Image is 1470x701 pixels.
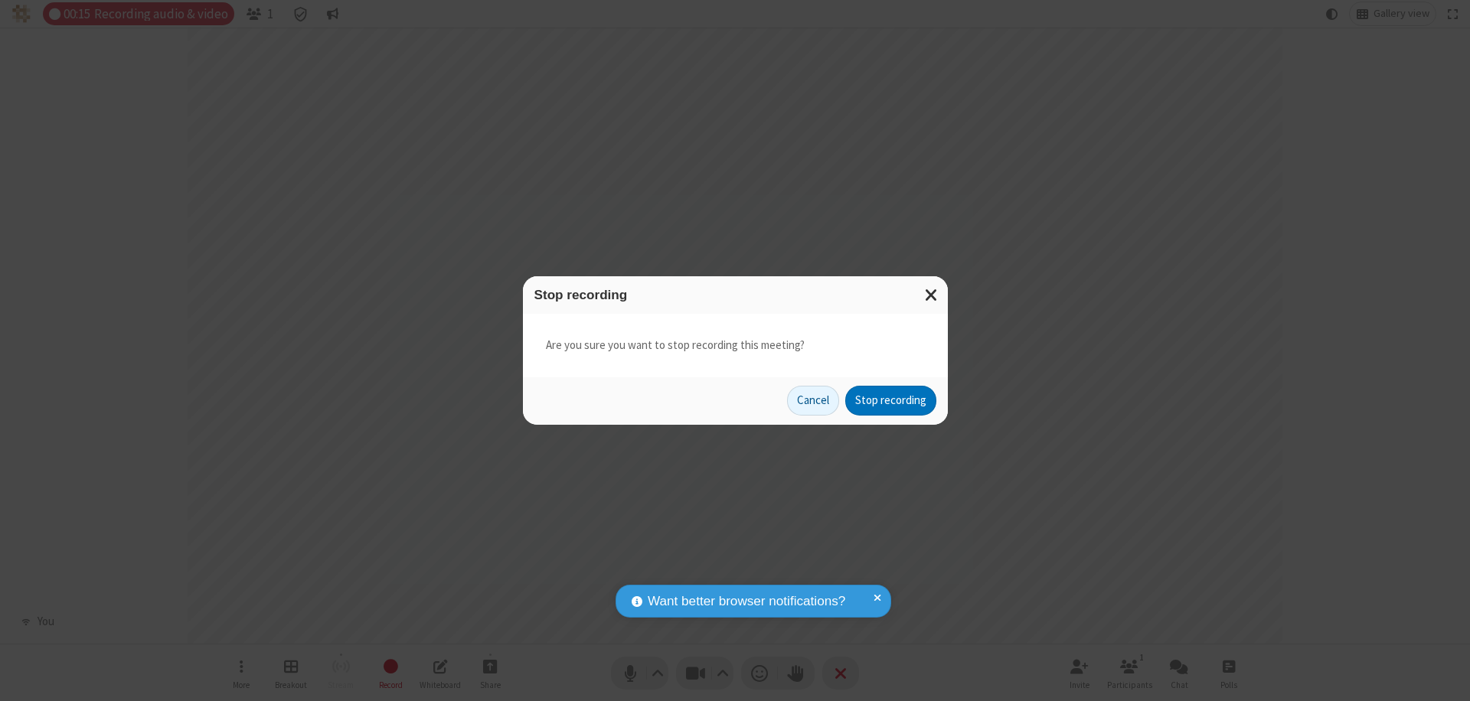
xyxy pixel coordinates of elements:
div: Are you sure you want to stop recording this meeting? [523,314,948,377]
button: Stop recording [845,386,936,416]
button: Close modal [916,276,948,314]
span: Want better browser notifications? [648,592,845,611]
button: Cancel [787,386,839,416]
h3: Stop recording [534,288,936,302]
